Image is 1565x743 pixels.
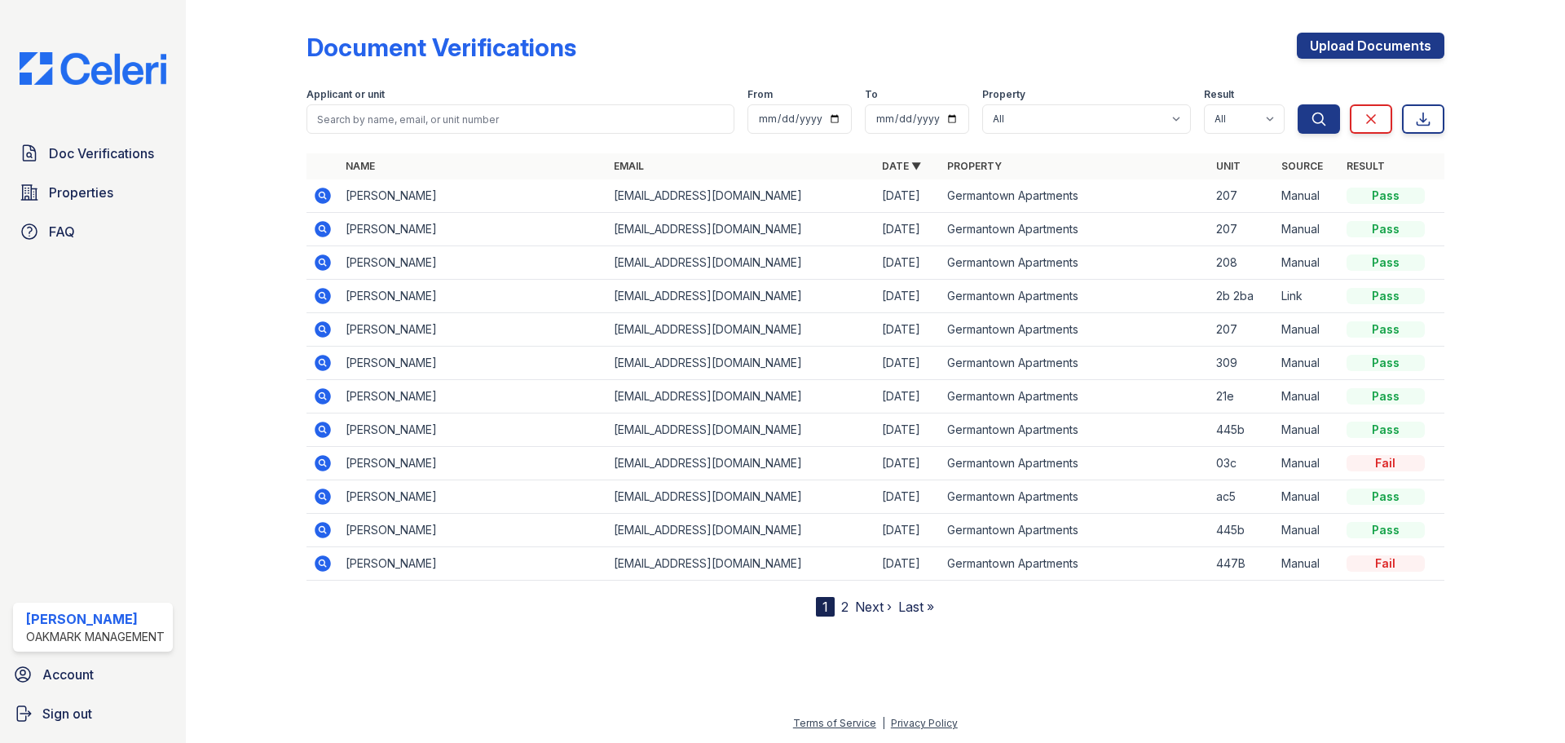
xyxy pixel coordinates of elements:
[339,380,607,414] td: [PERSON_NAME]
[875,213,941,246] td: [DATE]
[1347,160,1385,172] a: Result
[339,280,607,313] td: [PERSON_NAME]
[1347,321,1425,338] div: Pass
[1275,246,1340,280] td: Manual
[947,160,1002,172] a: Property
[941,380,1209,414] td: Germantown Apartments
[875,380,941,414] td: [DATE]
[607,347,875,380] td: [EMAIL_ADDRESS][DOMAIN_NAME]
[1216,160,1241,172] a: Unit
[7,52,179,85] img: CE_Logo_Blue-a8612792a0a2168367f1c8372b55b34899dd931a85d93a1a3d3e32e68fde9ad4.png
[1210,313,1275,347] td: 207
[339,313,607,347] td: [PERSON_NAME]
[941,347,1209,380] td: Germantown Apartments
[1347,288,1425,304] div: Pass
[339,213,607,246] td: [PERSON_NAME]
[49,222,75,241] span: FAQ
[941,414,1209,447] td: Germantown Apartments
[747,88,773,101] label: From
[875,447,941,480] td: [DATE]
[42,704,92,723] span: Sign out
[7,658,179,691] a: Account
[1210,347,1275,380] td: 309
[875,347,941,380] td: [DATE]
[941,179,1209,213] td: Germantown Apartments
[1347,489,1425,505] div: Pass
[339,480,607,514] td: [PERSON_NAME]
[816,597,835,617] div: 1
[1275,347,1340,380] td: Manual
[13,176,173,209] a: Properties
[1275,447,1340,480] td: Manual
[1347,188,1425,204] div: Pass
[26,609,165,629] div: [PERSON_NAME]
[607,313,875,347] td: [EMAIL_ADDRESS][DOMAIN_NAME]
[841,599,849,615] a: 2
[1210,514,1275,547] td: 445b
[875,547,941,581] td: [DATE]
[1275,480,1340,514] td: Manual
[339,447,607,480] td: [PERSON_NAME]
[26,629,165,645] div: Oakmark Management
[607,480,875,514] td: [EMAIL_ADDRESS][DOMAIN_NAME]
[1347,455,1425,471] div: Fail
[607,447,875,480] td: [EMAIL_ADDRESS][DOMAIN_NAME]
[1275,414,1340,447] td: Manual
[339,514,607,547] td: [PERSON_NAME]
[875,480,941,514] td: [DATE]
[339,414,607,447] td: [PERSON_NAME]
[339,179,607,213] td: [PERSON_NAME]
[49,144,154,163] span: Doc Verifications
[1275,179,1340,213] td: Manual
[1210,280,1275,313] td: 2b 2ba
[607,246,875,280] td: [EMAIL_ADDRESS][DOMAIN_NAME]
[13,215,173,248] a: FAQ
[607,547,875,581] td: [EMAIL_ADDRESS][DOMAIN_NAME]
[1347,221,1425,237] div: Pass
[607,380,875,414] td: [EMAIL_ADDRESS][DOMAIN_NAME]
[607,280,875,313] td: [EMAIL_ADDRESS][DOMAIN_NAME]
[875,246,941,280] td: [DATE]
[1347,555,1425,572] div: Fail
[7,697,179,730] a: Sign out
[875,280,941,313] td: [DATE]
[941,547,1209,581] td: Germantown Apartments
[1204,88,1234,101] label: Result
[882,160,921,172] a: Date ▼
[1275,280,1340,313] td: Link
[1347,522,1425,538] div: Pass
[1210,213,1275,246] td: 207
[941,313,1209,347] td: Germantown Apartments
[875,179,941,213] td: [DATE]
[49,183,113,202] span: Properties
[1275,514,1340,547] td: Manual
[941,480,1209,514] td: Germantown Apartments
[1275,213,1340,246] td: Manual
[875,414,941,447] td: [DATE]
[1347,355,1425,371] div: Pass
[865,88,878,101] label: To
[1347,422,1425,438] div: Pass
[1297,33,1444,59] a: Upload Documents
[875,313,941,347] td: [DATE]
[1275,313,1340,347] td: Manual
[306,104,734,134] input: Search by name, email, or unit number
[42,665,94,684] span: Account
[1210,179,1275,213] td: 207
[339,347,607,380] td: [PERSON_NAME]
[306,88,385,101] label: Applicant or unit
[941,447,1209,480] td: Germantown Apartments
[898,599,934,615] a: Last »
[882,717,885,729] div: |
[793,717,876,729] a: Terms of Service
[1210,480,1275,514] td: ac5
[607,179,875,213] td: [EMAIL_ADDRESS][DOMAIN_NAME]
[1275,380,1340,414] td: Manual
[607,514,875,547] td: [EMAIL_ADDRESS][DOMAIN_NAME]
[855,599,892,615] a: Next ›
[1347,254,1425,271] div: Pass
[941,213,1209,246] td: Germantown Apartments
[1275,547,1340,581] td: Manual
[941,246,1209,280] td: Germantown Apartments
